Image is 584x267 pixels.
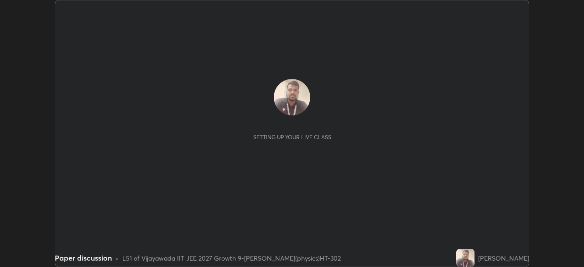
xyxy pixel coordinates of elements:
[253,134,331,141] div: Setting up your live class
[274,79,310,115] img: f7dda54eb330425e940b2529e69b6b73.jpg
[478,253,529,263] div: [PERSON_NAME]
[456,249,474,267] img: f7dda54eb330425e940b2529e69b6b73.jpg
[55,252,112,263] div: Paper discussion
[115,253,119,263] div: •
[122,253,341,263] div: L51 of Vijayawada IIT JEE 2027 Growth 9-[PERSON_NAME](physics)HT-302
